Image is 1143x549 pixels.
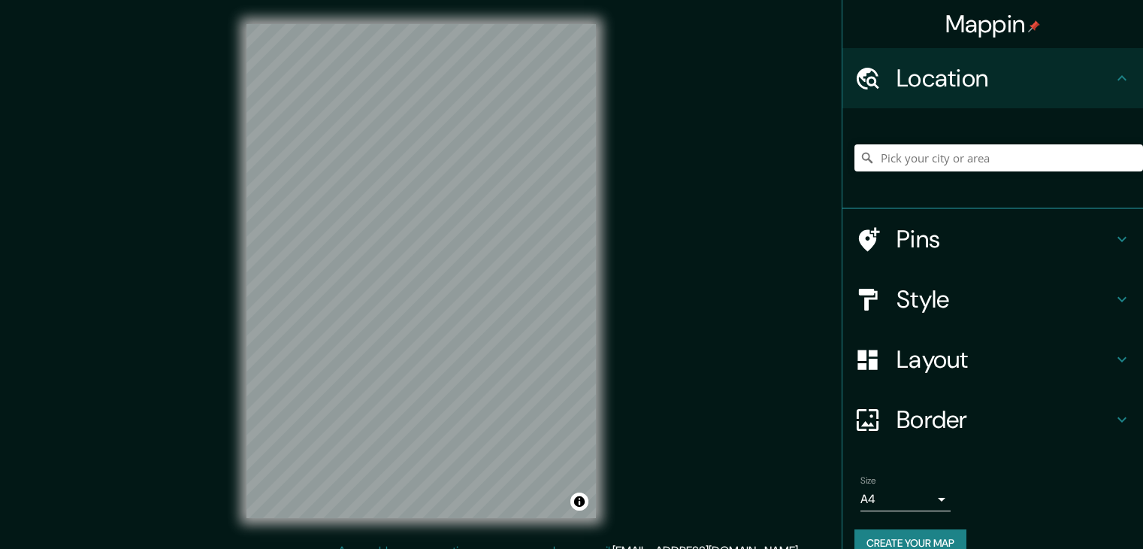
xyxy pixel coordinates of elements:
div: Border [842,390,1143,450]
h4: Border [897,405,1113,435]
div: Location [842,48,1143,108]
h4: Location [897,63,1113,93]
button: Toggle attribution [570,493,588,511]
div: Pins [842,209,1143,269]
div: Layout [842,329,1143,390]
label: Size [860,475,876,487]
div: Style [842,269,1143,329]
canvas: Map [246,24,596,518]
h4: Layout [897,344,1113,375]
h4: Mappin [945,9,1041,39]
input: Pick your city or area [854,144,1143,171]
h4: Style [897,284,1113,314]
img: pin-icon.png [1028,20,1040,32]
iframe: Help widget launcher [1009,490,1126,532]
div: A4 [860,487,951,511]
h4: Pins [897,224,1113,254]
